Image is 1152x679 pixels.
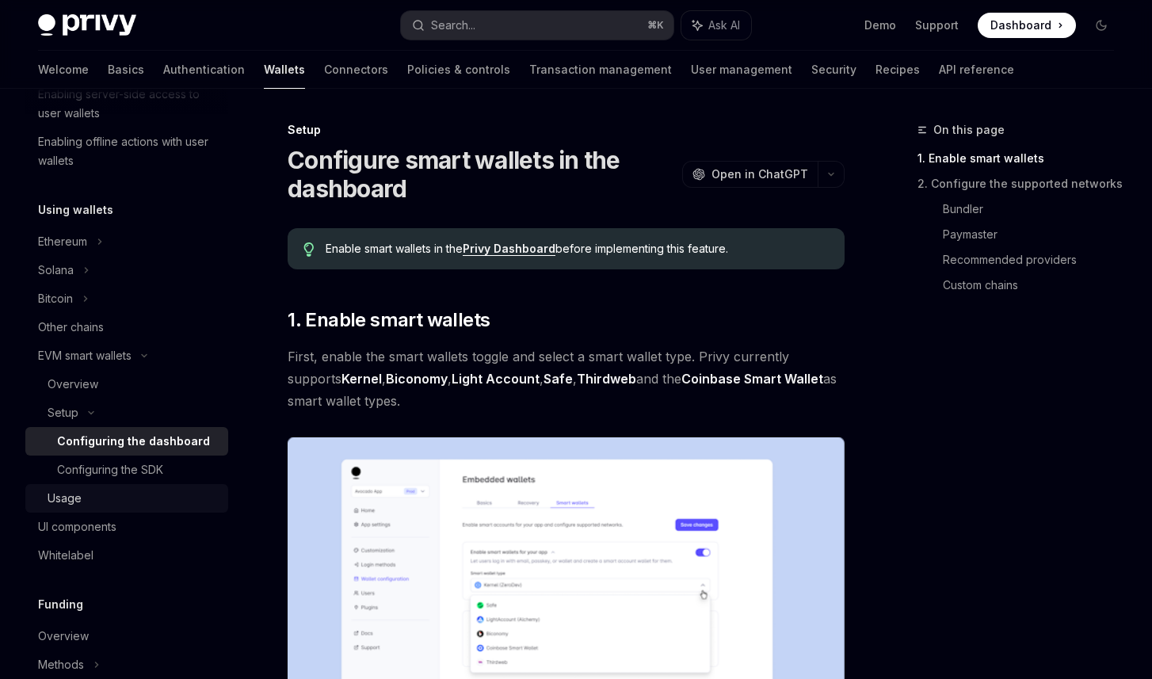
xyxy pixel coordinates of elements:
button: Ask AI [681,11,751,40]
a: Overview [25,370,228,399]
a: Paymaster [943,222,1127,247]
div: Search... [431,16,475,35]
a: Policies & controls [407,51,510,89]
div: Overview [38,627,89,646]
a: Bundler [943,196,1127,222]
span: ⌘ K [647,19,664,32]
a: Safe [544,371,573,387]
div: Whitelabel [38,546,93,565]
a: Coinbase Smart Wallet [681,371,823,387]
a: API reference [939,51,1014,89]
a: 1. Enable smart wallets [917,146,1127,171]
a: Recommended providers [943,247,1127,273]
span: Open in ChatGPT [711,166,808,182]
span: Ask AI [708,17,740,33]
h5: Funding [38,595,83,614]
a: Dashboard [978,13,1076,38]
div: Usage [48,489,82,508]
div: UI components [38,517,116,536]
a: Connectors [324,51,388,89]
div: Enabling offline actions with user wallets [38,132,219,170]
a: Thirdweb [577,371,636,387]
div: Ethereum [38,232,87,251]
div: Methods [38,655,84,674]
a: Usage [25,484,228,513]
a: Configuring the dashboard [25,427,228,456]
a: Light Account [452,371,540,387]
div: Setup [288,122,845,138]
img: dark logo [38,14,136,36]
a: Other chains [25,313,228,341]
span: On this page [933,120,1005,139]
a: UI components [25,513,228,541]
a: Support [915,17,959,33]
div: Configuring the dashboard [57,432,210,451]
a: Welcome [38,51,89,89]
a: Custom chains [943,273,1127,298]
h5: Using wallets [38,200,113,219]
button: Search...⌘K [401,11,673,40]
a: Security [811,51,856,89]
a: Overview [25,622,228,650]
span: First, enable the smart wallets toggle and select a smart wallet type. Privy currently supports ,... [288,345,845,412]
a: 2. Configure the supported networks [917,171,1127,196]
a: Whitelabel [25,541,228,570]
a: Authentication [163,51,245,89]
div: Bitcoin [38,289,73,308]
div: Setup [48,403,78,422]
a: Kernel [341,371,382,387]
span: 1. Enable smart wallets [288,307,490,333]
span: Enable smart wallets in the before implementing this feature. [326,241,829,257]
a: Biconomy [386,371,448,387]
button: Toggle dark mode [1089,13,1114,38]
a: Transaction management [529,51,672,89]
h1: Configure smart wallets in the dashboard [288,146,676,203]
div: Other chains [38,318,104,337]
a: Privy Dashboard [463,242,555,256]
a: Wallets [264,51,305,89]
div: Configuring the SDK [57,460,163,479]
a: Recipes [875,51,920,89]
div: EVM smart wallets [38,346,132,365]
a: Enabling offline actions with user wallets [25,128,228,175]
a: Configuring the SDK [25,456,228,484]
button: Open in ChatGPT [682,161,818,188]
svg: Tip [303,242,315,257]
div: Overview [48,375,98,394]
div: Solana [38,261,74,280]
span: Dashboard [990,17,1051,33]
a: Basics [108,51,144,89]
a: Demo [864,17,896,33]
a: User management [691,51,792,89]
